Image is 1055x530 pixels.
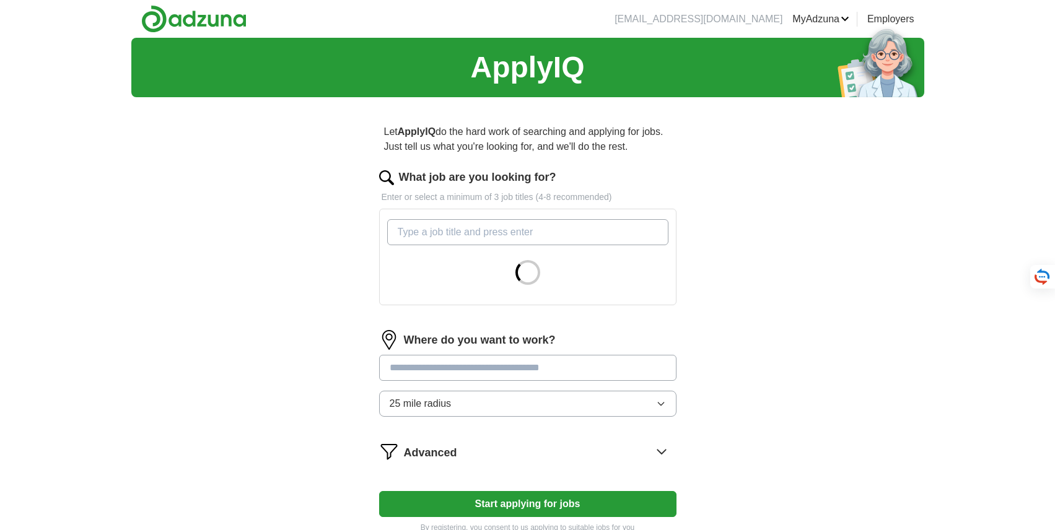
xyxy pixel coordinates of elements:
h1: ApplyIQ [470,45,584,90]
img: location.png [379,330,399,350]
label: Where do you want to work? [404,332,556,349]
p: Enter or select a minimum of 3 job titles (4-8 recommended) [379,191,676,204]
li: [EMAIL_ADDRESS][DOMAIN_NAME] [615,12,782,27]
input: Type a job title and press enter [387,219,668,245]
img: Adzuna logo [141,5,247,33]
a: MyAdzuna [792,12,849,27]
span: 25 mile radius [390,396,452,411]
span: Advanced [404,445,457,461]
p: Let do the hard work of searching and applying for jobs. Just tell us what you're looking for, an... [379,119,676,159]
img: search.png [379,170,394,185]
button: 25 mile radius [379,391,676,417]
img: filter [379,441,399,461]
label: What job are you looking for? [399,169,556,186]
strong: ApplyIQ [398,126,436,137]
a: Employers [867,12,914,27]
button: Start applying for jobs [379,491,676,517]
